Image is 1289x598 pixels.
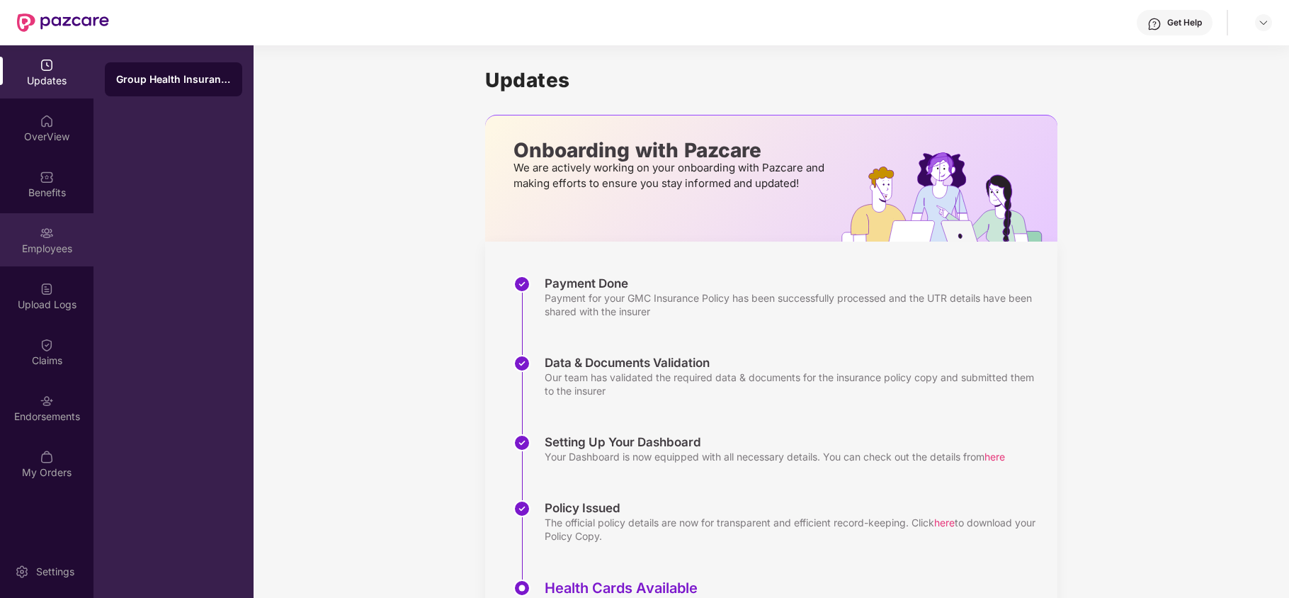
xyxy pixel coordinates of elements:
[545,291,1043,318] div: Payment for your GMC Insurance Policy has been successfully processed and the UTR details have be...
[1147,17,1162,31] img: svg+xml;base64,PHN2ZyBpZD0iSGVscC0zMngzMiIgeG1sbnM9Imh0dHA6Ly93d3cudzMub3JnLzIwMDAvc3ZnIiB3aWR0aD...
[40,394,54,408] img: svg+xml;base64,PHN2ZyBpZD0iRW5kb3JzZW1lbnRzIiB4bWxucz0iaHR0cDovL3d3dy53My5vcmcvMjAwMC9zdmciIHdpZH...
[545,516,1043,543] div: The official policy details are now for transparent and efficient record-keeping. Click to downlo...
[513,355,530,372] img: svg+xml;base64,PHN2ZyBpZD0iU3RlcC1Eb25lLTMyeDMyIiB4bWxucz0iaHR0cDovL3d3dy53My5vcmcvMjAwMC9zdmciIH...
[545,355,1043,371] div: Data & Documents Validation
[984,451,1005,463] span: here
[40,450,54,464] img: svg+xml;base64,PHN2ZyBpZD0iTXlfT3JkZXJzIiBkYXRhLW5hbWU9Ik15IE9yZGVycyIgeG1sbnM9Imh0dHA6Ly93d3cudz...
[545,276,1043,291] div: Payment Done
[513,580,530,597] img: svg+xml;base64,PHN2ZyBpZD0iU3RlcC1BY3RpdmUtMzJ4MzIiIHhtbG5zPSJodHRwOi8vd3d3LnczLm9yZy8yMDAwL3N2Zy...
[513,160,829,191] p: We are actively working on your onboarding with Pazcare and making efforts to ensure you stay inf...
[32,565,79,579] div: Settings
[513,434,530,451] img: svg+xml;base64,PHN2ZyBpZD0iU3RlcC1Eb25lLTMyeDMyIiB4bWxucz0iaHR0cDovL3d3dy53My5vcmcvMjAwMC9zdmciIH...
[1258,17,1269,28] img: svg+xml;base64,PHN2ZyBpZD0iRHJvcGRvd24tMzJ4MzIiIHhtbG5zPSJodHRwOi8vd3d3LnczLm9yZy8yMDAwL3N2ZyIgd2...
[116,72,231,86] div: Group Health Insurance
[545,371,1043,397] div: Our team has validated the required data & documents for the insurance policy copy and submitted ...
[40,58,54,72] img: svg+xml;base64,PHN2ZyBpZD0iVXBkYXRlZCIgeG1sbnM9Imh0dHA6Ly93d3cudzMub3JnLzIwMDAvc3ZnIiB3aWR0aD0iMj...
[513,500,530,517] img: svg+xml;base64,PHN2ZyBpZD0iU3RlcC1Eb25lLTMyeDMyIiB4bWxucz0iaHR0cDovL3d3dy53My5vcmcvMjAwMC9zdmciIH...
[40,114,54,128] img: svg+xml;base64,PHN2ZyBpZD0iSG9tZSIgeG1sbnM9Imh0dHA6Ly93d3cudzMub3JnLzIwMDAvc3ZnIiB3aWR0aD0iMjAiIG...
[40,170,54,184] img: svg+xml;base64,PHN2ZyBpZD0iQmVuZWZpdHMiIHhtbG5zPSJodHRwOi8vd3d3LnczLm9yZy8yMDAwL3N2ZyIgd2lkdGg9Ij...
[1167,17,1202,28] div: Get Help
[934,517,955,529] span: here
[545,500,1043,516] div: Policy Issued
[15,565,29,579] img: svg+xml;base64,PHN2ZyBpZD0iU2V0dGluZy0yMHgyMCIgeG1sbnM9Imh0dHA6Ly93d3cudzMub3JnLzIwMDAvc3ZnIiB3aW...
[841,152,1057,242] img: hrOnboarding
[485,68,1057,92] h1: Updates
[545,580,969,597] div: Health Cards Available
[513,276,530,293] img: svg+xml;base64,PHN2ZyBpZD0iU3RlcC1Eb25lLTMyeDMyIiB4bWxucz0iaHR0cDovL3d3dy53My5vcmcvMjAwMC9zdmciIH...
[545,434,1005,450] div: Setting Up Your Dashboard
[17,13,109,32] img: New Pazcare Logo
[40,282,54,296] img: svg+xml;base64,PHN2ZyBpZD0iVXBsb2FkX0xvZ3MiIGRhdGEtbmFtZT0iVXBsb2FkIExvZ3MiIHhtbG5zPSJodHRwOi8vd3...
[40,338,54,352] img: svg+xml;base64,PHN2ZyBpZD0iQ2xhaW0iIHhtbG5zPSJodHRwOi8vd3d3LnczLm9yZy8yMDAwL3N2ZyIgd2lkdGg9IjIwIi...
[545,450,1005,463] div: Your Dashboard is now equipped with all necessary details. You can check out the details from
[513,144,829,157] p: Onboarding with Pazcare
[40,226,54,240] img: svg+xml;base64,PHN2ZyBpZD0iRW1wbG95ZWVzIiB4bWxucz0iaHR0cDovL3d3dy53My5vcmcvMjAwMC9zdmciIHdpZHRoPS...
